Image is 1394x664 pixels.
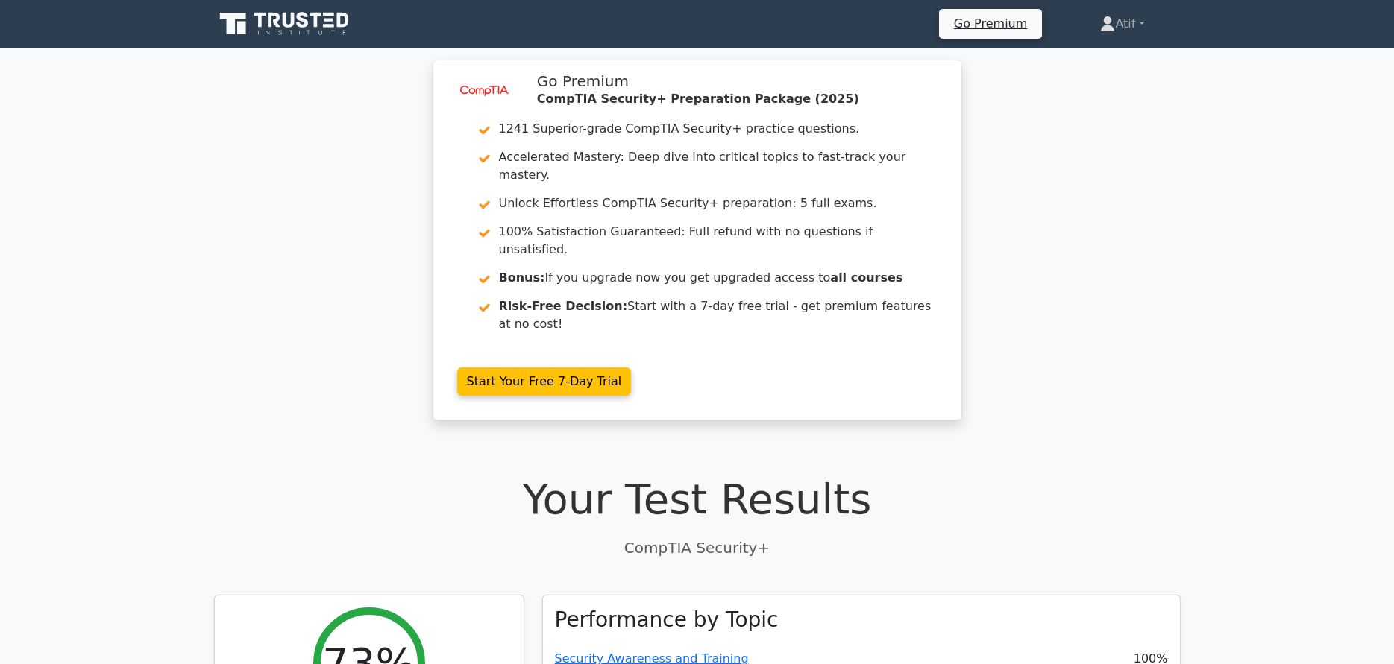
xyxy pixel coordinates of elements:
h1: Your Test Results [214,474,1181,524]
h3: Performance by Topic [555,607,779,633]
p: CompTIA Security+ [214,537,1181,559]
a: Go Premium [945,13,1036,34]
a: Start Your Free 7-Day Trial [457,367,632,396]
a: Atif [1064,9,1180,39]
